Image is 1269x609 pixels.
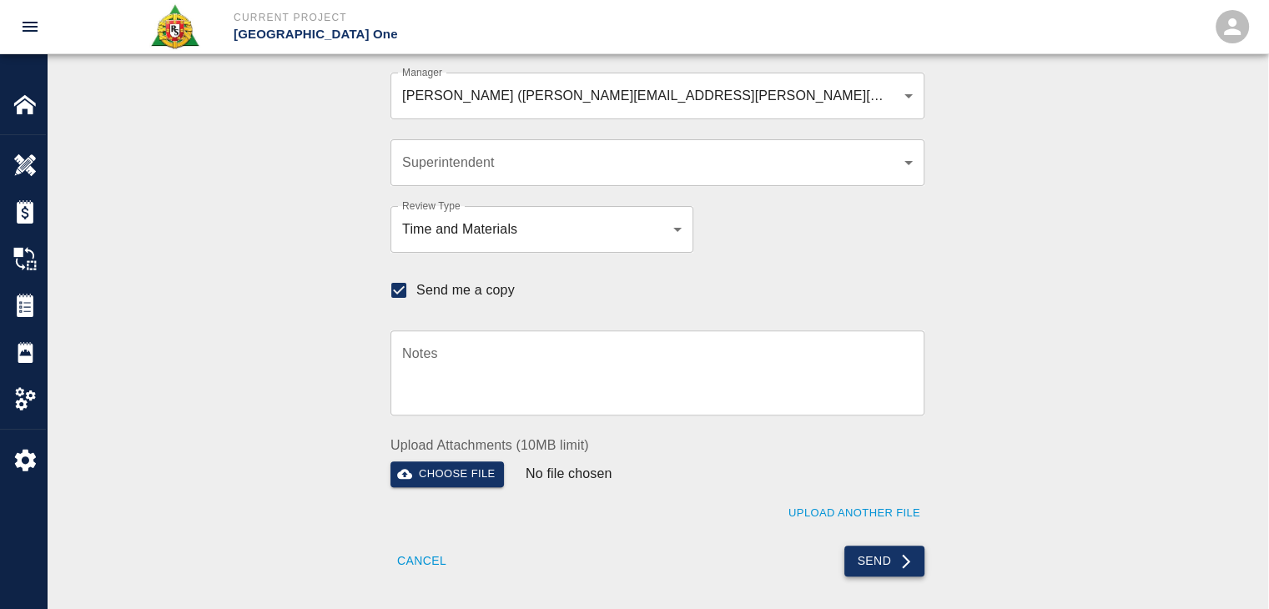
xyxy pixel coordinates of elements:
button: Choose file [390,461,504,487]
button: Send [844,546,925,576]
label: Manager [402,65,442,79]
div: [PERSON_NAME] ([PERSON_NAME][EMAIL_ADDRESS][PERSON_NAME][DOMAIN_NAME]),[PERSON_NAME] ([PERSON_NAM... [402,86,913,105]
p: [GEOGRAPHIC_DATA] One [234,25,725,44]
button: Cancel [390,546,453,576]
iframe: Chat Widget [1186,529,1269,609]
button: Upload Another File [784,501,924,526]
label: Upload Attachments (10MB limit) [390,435,924,455]
button: open drawer [10,7,50,47]
div: Time and Materials [402,219,682,239]
p: Current Project [234,10,725,25]
img: Roger & Sons Concrete [149,3,200,50]
p: No file chosen [526,464,612,484]
span: Send me a copy [416,280,515,300]
label: Review Type [402,199,461,213]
